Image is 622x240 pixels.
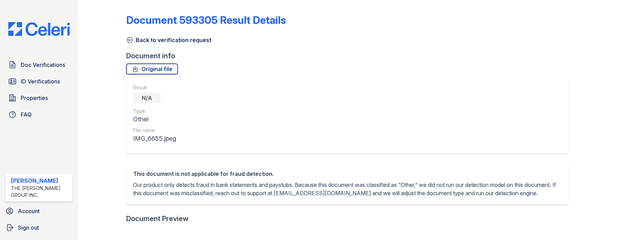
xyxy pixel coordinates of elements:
div: [PERSON_NAME] [11,177,70,185]
span: Sign out [18,223,39,232]
p: Our product only detects fraud in bank statements and paystubs. Because this document was classif... [133,181,561,197]
div: N/A [133,92,161,103]
div: Result [133,84,176,91]
div: This document is not applicable for fraud detection. [133,170,561,178]
a: ID Verifications [6,74,72,88]
a: FAQ [6,108,72,121]
span: Doc Verifications [21,61,65,69]
a: Document 593305 Result Details [126,14,286,26]
img: CE_Logo_Blue-a8612792a0a2168367f1c8372b55b34899dd931a85d93a1a3d3e32e68fde9ad4.png [3,22,75,36]
a: Doc Verifications [6,58,72,72]
div: Other [133,114,176,124]
div: File name [133,127,176,134]
a: Account [3,204,75,218]
span: Properties [21,94,48,102]
div: The [PERSON_NAME] Group Inc. [11,185,70,199]
div: IMG_6655.jpeg [133,134,176,143]
span: Account [18,207,40,215]
span: ID Verifications [21,77,60,86]
div: Document info [126,51,574,61]
a: Sign out [3,221,75,234]
a: Back to verification request [126,36,211,44]
span: FAQ [21,110,32,119]
div: Type [133,108,176,114]
a: Original file [126,63,178,74]
div: Document Preview [126,214,189,223]
a: Properties [6,91,72,105]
